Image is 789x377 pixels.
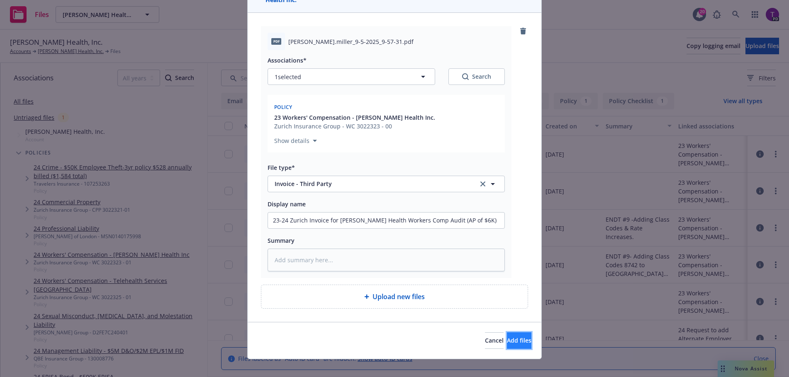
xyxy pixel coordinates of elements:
[271,136,320,146] button: Show details
[268,56,307,64] span: Associations*
[274,122,435,130] div: Zurich Insurance Group - WC 3022323 - 00
[518,26,528,36] a: remove
[268,200,306,208] span: Display name
[462,73,469,80] svg: Search
[507,332,531,349] button: Add files
[261,285,528,309] div: Upload new files
[462,72,491,81] div: Search
[275,179,467,188] span: Invoice - Third Party
[268,237,295,244] span: Summary
[485,332,504,349] button: Cancel
[268,213,504,228] input: Add display name here...
[507,336,531,344] span: Add files
[373,292,425,302] span: Upload new files
[275,72,301,81] span: 1 selected
[274,113,435,122] button: 23 Workers' Compensation - [PERSON_NAME] Health Inc.
[288,37,414,46] span: [PERSON_NAME].miller_9-5-2025_9-57-31.pdf
[274,104,292,111] span: Policy
[271,38,281,44] span: pdf
[268,68,435,85] button: 1selected
[448,68,505,85] button: SearchSearch
[268,176,505,192] button: Invoice - Third Partyclear selection
[485,336,504,344] span: Cancel
[268,164,295,172] span: File type*
[478,179,488,189] a: clear selection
